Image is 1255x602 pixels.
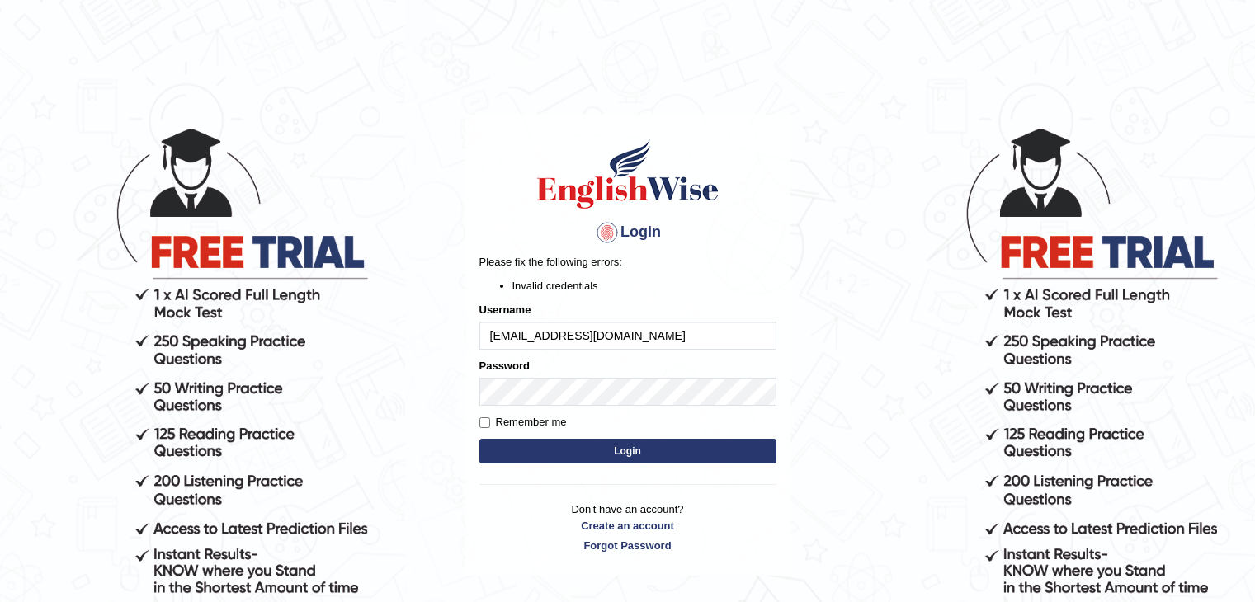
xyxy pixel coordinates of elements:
[479,358,530,374] label: Password
[479,538,776,553] a: Forgot Password
[479,518,776,534] a: Create an account
[479,501,776,553] p: Don't have an account?
[479,219,776,246] h4: Login
[512,278,776,294] li: Invalid credentials
[479,439,776,463] button: Login
[534,137,722,211] img: Logo of English Wise sign in for intelligent practice with AI
[479,302,531,317] label: Username
[479,254,776,270] p: Please fix the following errors:
[479,414,567,430] label: Remember me
[479,417,490,428] input: Remember me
